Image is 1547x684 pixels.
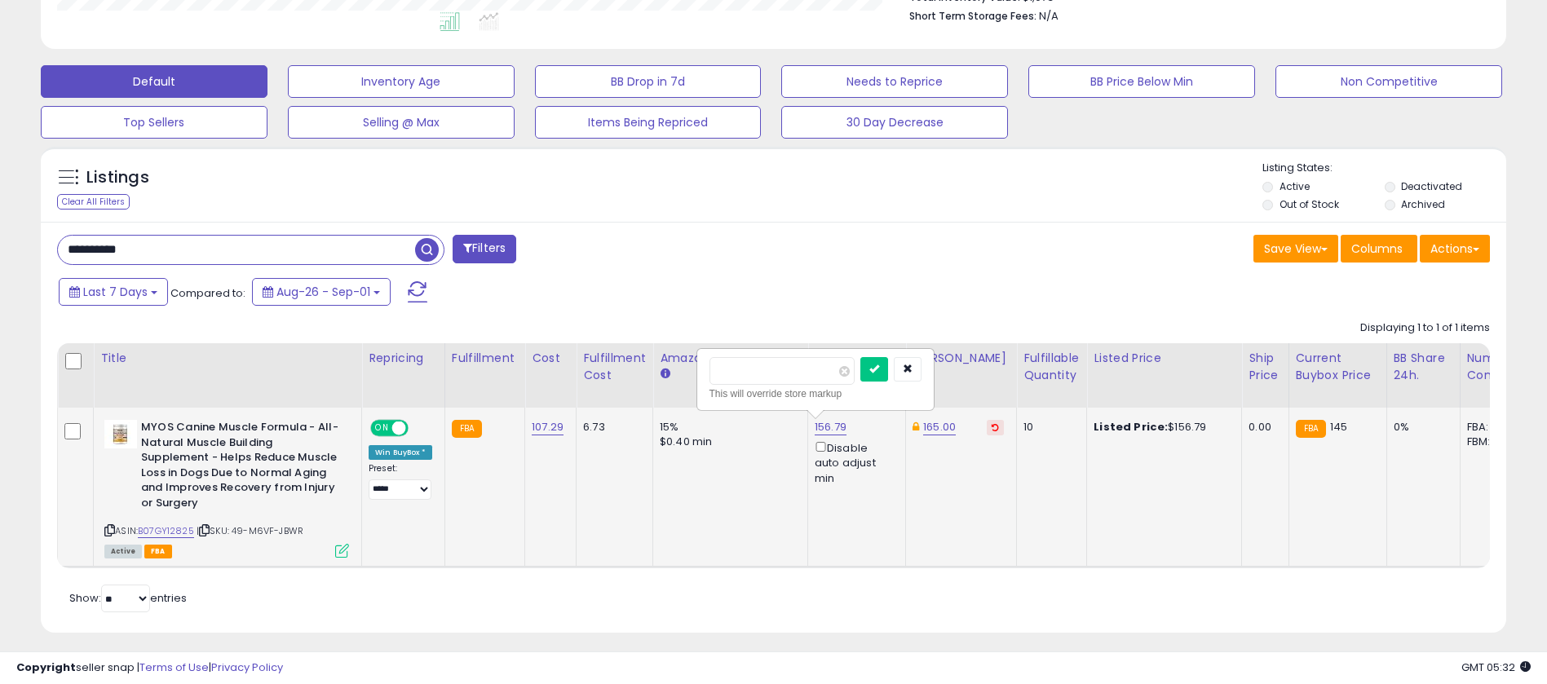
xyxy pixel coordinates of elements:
[288,106,515,139] button: Selling @ Max
[781,106,1008,139] button: 30 Day Decrease
[913,350,1010,367] div: [PERSON_NAME]
[923,419,956,435] a: 165.00
[369,350,438,367] div: Repricing
[369,445,432,460] div: Win BuyBox *
[709,386,922,402] div: This will override store markup
[59,278,168,306] button: Last 7 Days
[532,419,564,435] a: 107.29
[453,235,516,263] button: Filters
[252,278,391,306] button: Aug-26 - Sep-01
[1467,435,1521,449] div: FBM: 3
[1467,420,1521,435] div: FBA: 4
[57,194,130,210] div: Clear All Filters
[1023,350,1080,384] div: Fulfillable Quantity
[1296,350,1380,384] div: Current Buybox Price
[197,524,303,537] span: | SKU: 49-M6VF-JBWR
[104,545,142,558] span: All listings currently available for purchase on Amazon
[535,106,762,139] button: Items Being Repriced
[452,420,482,438] small: FBA
[1401,197,1445,211] label: Archived
[1401,179,1462,193] label: Deactivated
[1467,350,1527,384] div: Num of Comp.
[1280,197,1339,211] label: Out of Stock
[1394,420,1448,435] div: 0%
[1039,8,1059,24] span: N/A
[170,285,245,301] span: Compared to:
[1275,65,1502,98] button: Non Competitive
[100,350,355,367] div: Title
[1023,420,1074,435] div: 10
[141,420,339,514] b: MYOS Canine Muscle Formula - All-Natural Muscle Building Supplement - Helps Reduce Muscle Loss in...
[909,9,1036,23] b: Short Term Storage Fees:
[452,350,518,367] div: Fulfillment
[532,350,569,367] div: Cost
[660,367,670,382] small: Amazon Fees.
[815,439,893,486] div: Disable auto adjust min
[41,106,267,139] button: Top Sellers
[1280,179,1310,193] label: Active
[69,590,187,606] span: Show: entries
[660,420,795,435] div: 15%
[1094,420,1229,435] div: $156.79
[276,284,370,300] span: Aug-26 - Sep-01
[815,419,846,435] a: 156.79
[660,350,801,367] div: Amazon Fees
[138,524,194,538] a: B07GY12825
[1351,241,1403,257] span: Columns
[1296,420,1326,438] small: FBA
[535,65,762,98] button: BB Drop in 7d
[1420,235,1490,263] button: Actions
[1461,660,1531,675] span: 2025-09-10 05:32 GMT
[1249,420,1275,435] div: 0.00
[1253,235,1338,263] button: Save View
[1360,320,1490,336] div: Displaying 1 to 1 of 1 items
[41,65,267,98] button: Default
[288,65,515,98] button: Inventory Age
[1330,419,1347,435] span: 145
[1094,419,1168,435] b: Listed Price:
[104,420,349,556] div: ASIN:
[583,420,640,435] div: 6.73
[1249,350,1281,384] div: Ship Price
[1394,350,1453,384] div: BB Share 24h.
[83,284,148,300] span: Last 7 Days
[369,463,432,500] div: Preset:
[406,421,432,435] span: OFF
[1341,235,1417,263] button: Columns
[139,660,209,675] a: Terms of Use
[211,660,283,675] a: Privacy Policy
[1028,65,1255,98] button: BB Price Below Min
[372,421,392,435] span: ON
[1262,161,1506,176] p: Listing States:
[16,660,283,676] div: seller snap | |
[86,166,149,189] h5: Listings
[660,435,795,449] div: $0.40 min
[1094,350,1235,367] div: Listed Price
[583,350,646,384] div: Fulfillment Cost
[16,660,76,675] strong: Copyright
[144,545,172,558] span: FBA
[781,65,1008,98] button: Needs to Reprice
[104,420,137,448] img: 31KiwFnjvxL._SL40_.jpg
